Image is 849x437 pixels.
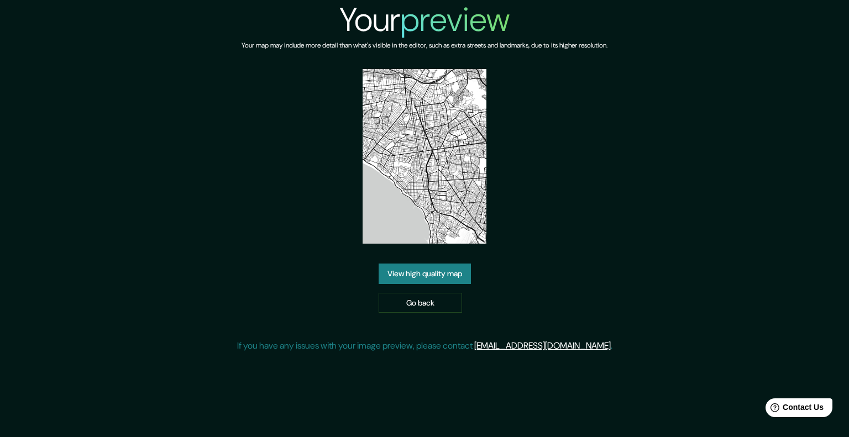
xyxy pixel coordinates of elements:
a: [EMAIL_ADDRESS][DOMAIN_NAME] [474,340,611,351]
a: Go back [379,293,462,313]
a: View high quality map [379,264,471,284]
img: created-map-preview [363,69,486,244]
iframe: Help widget launcher [751,394,837,425]
h6: Your map may include more detail than what's visible in the editor, such as extra streets and lan... [242,40,607,51]
p: If you have any issues with your image preview, please contact . [237,339,612,352]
